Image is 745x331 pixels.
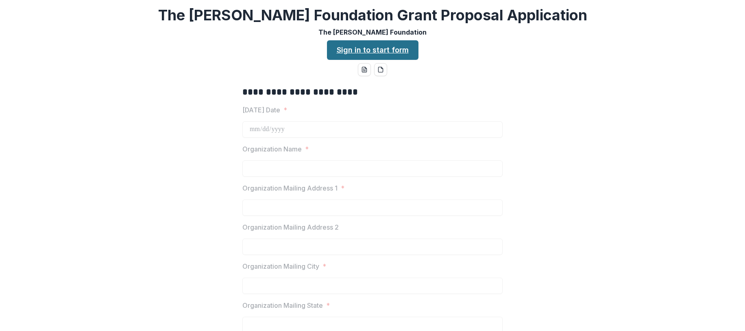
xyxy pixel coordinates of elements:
button: word-download [358,63,371,76]
p: The [PERSON_NAME] Foundation [318,27,427,37]
p: Organization Name [242,144,302,154]
p: Organization Mailing Address 1 [242,183,338,193]
p: Organization Mailing Address 2 [242,222,339,232]
button: pdf-download [374,63,387,76]
p: Organization Mailing State [242,300,323,310]
p: Organization Mailing City [242,261,319,271]
h2: The [PERSON_NAME] Foundation Grant Proposal Application [158,7,587,24]
a: Sign in to start form [327,40,418,60]
p: [DATE] Date [242,105,280,115]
